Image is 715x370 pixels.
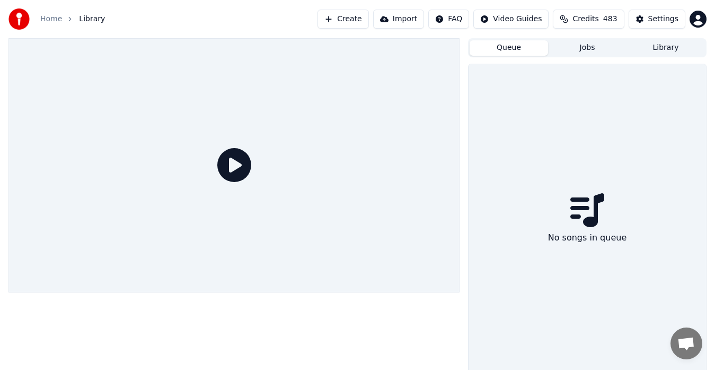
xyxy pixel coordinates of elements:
button: Credits483 [553,10,624,29]
button: FAQ [428,10,469,29]
button: Queue [470,40,548,56]
span: Credits [572,14,598,24]
div: Open chat [670,328,702,359]
div: Settings [648,14,678,24]
span: Library [79,14,105,24]
button: Create [317,10,369,29]
div: No songs in queue [544,227,631,248]
button: Jobs [548,40,626,56]
img: youka [8,8,30,30]
button: Library [626,40,705,56]
nav: breadcrumb [40,14,105,24]
button: Settings [629,10,685,29]
a: Home [40,14,62,24]
button: Import [373,10,424,29]
button: Video Guides [473,10,549,29]
span: 483 [603,14,617,24]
